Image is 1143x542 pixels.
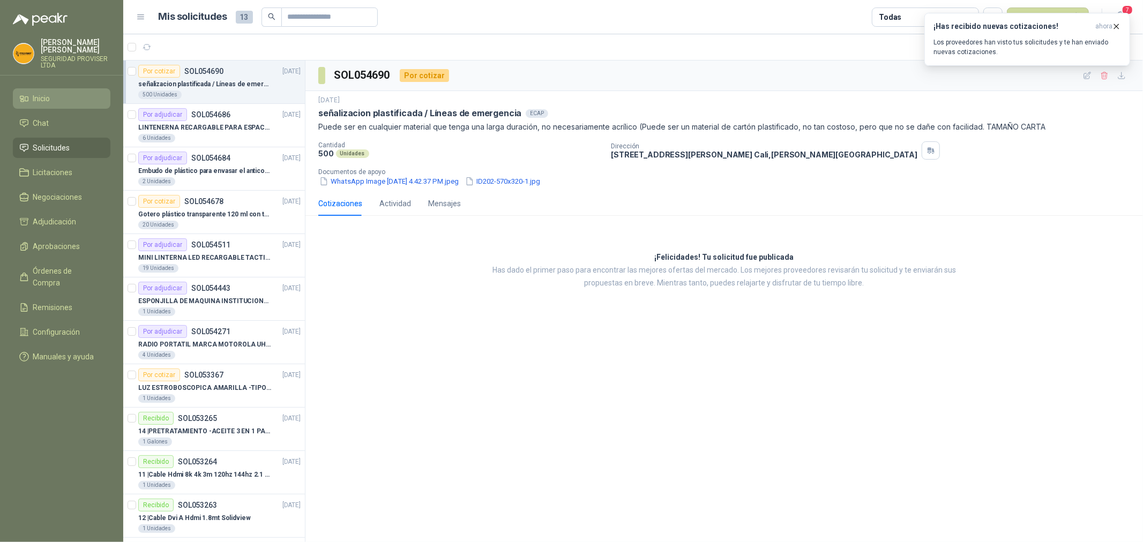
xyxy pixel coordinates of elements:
[611,150,917,159] p: [STREET_ADDRESS][PERSON_NAME] Cali , [PERSON_NAME][GEOGRAPHIC_DATA]
[138,325,187,338] div: Por adjudicar
[138,481,175,490] div: 1 Unidades
[138,123,272,133] p: LINTENERNA RECARGABLE PARA ESPACIOS ABIERTOS 100-120MTS
[138,108,187,121] div: Por adjudicar
[933,22,1091,31] h3: ¡Has recibido nuevas cotizaciones!
[123,408,305,451] a: RecibidoSOL053265[DATE] 14 |PRETRATAMIENTO -ACEITE 3 EN 1 PARA ARMAMENTO1 Galones
[33,167,73,178] span: Licitaciones
[138,426,272,436] p: 14 | PRETRATAMIENTO -ACEITE 3 EN 1 PARA ARMAMENTO
[138,394,175,403] div: 1 Unidades
[13,113,110,133] a: Chat
[478,264,971,290] p: Has dado el primer paso para encontrar las mejores ofertas del mercado. Los mejores proveedores r...
[879,11,901,23] div: Todas
[123,321,305,364] a: Por adjudicarSOL054271[DATE] RADIO PORTATIL MARCA MOTOROLA UHF SIN PANTALLA CON GPS, INCLUYE: ANT...
[924,13,1130,66] button: ¡Has recibido nuevas cotizaciones!ahora Los proveedores han visto tus solicitudes y te han enviad...
[400,69,449,82] div: Por cotizar
[138,368,180,381] div: Por cotizar
[933,37,1121,57] p: Los proveedores han visto tus solicitudes y te han enviado nuevas cotizaciones.
[13,297,110,318] a: Remisiones
[33,93,50,104] span: Inicio
[318,95,340,106] p: [DATE]
[33,265,100,289] span: Órdenes de Compra
[1122,5,1133,15] span: 7
[336,149,369,158] div: Unidades
[318,176,460,187] button: WhatsApp Image [DATE] 4.42.37 PM.jpeg
[1095,22,1112,31] span: ahora
[33,326,80,338] span: Configuración
[184,198,223,205] p: SOL054678
[138,470,272,480] p: 11 | Cable Hdmi 8k 4k 3m 120hz 144hz 2.1 Alta Velocidad
[282,283,301,293] p: [DATE]
[191,111,230,118] p: SOL054686
[33,142,70,154] span: Solicitudes
[282,457,301,467] p: [DATE]
[191,241,230,249] p: SOL054511
[138,221,178,229] div: 20 Unidades
[282,370,301,380] p: [DATE]
[318,141,602,149] p: Cantidad
[428,198,461,209] div: Mensajes
[138,296,272,306] p: ESPONJILLA DE MAQUINA INSTITUCIONAL-NEGRA X 12 UNIDADES
[33,351,94,363] span: Manuales y ayuda
[138,79,272,89] p: señalizacion plastificada / Líneas de emergencia
[282,413,301,424] p: [DATE]
[191,284,230,292] p: SOL054443
[138,438,172,446] div: 1 Galones
[282,240,301,250] p: [DATE]
[138,65,180,78] div: Por cotizar
[33,240,80,252] span: Aprobaciones
[318,149,334,158] p: 500
[13,13,68,26] img: Logo peakr
[138,499,174,511] div: Recibido
[318,121,1130,133] p: Puede ser en cualquier material que tenga una larga duración, no necesariamente acrílico (Puede s...
[13,162,110,183] a: Licitaciones
[123,234,305,277] a: Por adjudicarSOL054511[DATE] MINI LINTERNA LED RECARGABLE TACTICA19 Unidades
[138,351,175,359] div: 4 Unidades
[13,88,110,109] a: Inicio
[123,61,305,104] a: Por cotizarSOL054690[DATE] señalizacion plastificada / Líneas de emergencia500 Unidades
[13,187,110,207] a: Negociaciones
[123,494,305,538] a: RecibidoSOL053263[DATE] 12 |Cable Dvi A Hdmi 1.8mt Solidview1 Unidades
[138,412,174,425] div: Recibido
[611,142,917,150] p: Dirección
[123,277,305,321] a: Por adjudicarSOL054443[DATE] ESPONJILLA DE MAQUINA INSTITUCIONAL-NEGRA X 12 UNIDADES1 Unidades
[282,110,301,120] p: [DATE]
[655,251,794,264] h3: ¡Felicidades! Tu solicitud fue publicada
[138,307,175,316] div: 1 Unidades
[184,371,223,379] p: SOL053367
[13,322,110,342] a: Configuración
[1007,7,1089,27] button: Nueva solicitud
[138,282,187,295] div: Por adjudicar
[379,198,411,209] div: Actividad
[13,138,110,158] a: Solicitudes
[138,134,175,142] div: 6 Unidades
[33,117,49,129] span: Chat
[334,67,391,84] h3: SOL054690
[282,327,301,337] p: [DATE]
[138,253,272,263] p: MINI LINTERNA LED RECARGABLE TACTICA
[191,328,230,335] p: SOL054271
[33,302,73,313] span: Remisiones
[318,108,521,119] p: señalizacion plastificada / Líneas de emergencia
[123,147,305,191] a: Por adjudicarSOL054684[DATE] Embudo de plástico para envasar el anticorrosivo / lubricante2 Unidades
[184,67,223,75] p: SOL054690
[318,168,1139,176] p: Documentos de apoyo
[138,513,251,523] p: 12 | Cable Dvi A Hdmi 1.8mt Solidview
[13,261,110,293] a: Órdenes de Compra
[138,524,175,533] div: 1 Unidades
[13,347,110,367] a: Manuales y ayuda
[178,415,217,422] p: SOL053265
[526,109,548,118] div: ECAP
[138,455,174,468] div: Recibido
[268,13,275,20] span: search
[191,154,230,162] p: SOL054684
[41,56,110,69] p: SEGURIDAD PROVISER LTDA
[282,500,301,510] p: [DATE]
[123,104,305,147] a: Por adjudicarSOL054686[DATE] LINTENERNA RECARGABLE PARA ESPACIOS ABIERTOS 100-120MTS6 Unidades
[159,9,227,25] h1: Mis solicitudes
[123,451,305,494] a: RecibidoSOL053264[DATE] 11 |Cable Hdmi 8k 4k 3m 120hz 144hz 2.1 Alta Velocidad1 Unidades
[282,197,301,207] p: [DATE]
[138,264,178,273] div: 19 Unidades
[33,216,77,228] span: Adjudicación
[138,383,272,393] p: LUZ ESTROBOSCOPICA AMARILLA -TIPO BALIZA
[138,238,187,251] div: Por adjudicar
